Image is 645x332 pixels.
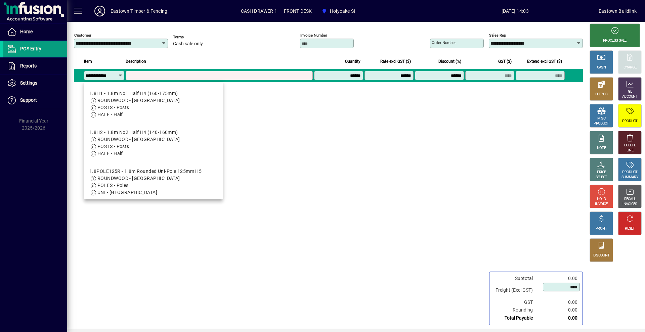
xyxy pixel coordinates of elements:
[492,298,540,306] td: GST
[628,89,632,94] div: GL
[89,129,180,136] div: 1.8H2 - 1.8m No2 Half H4 (140-160mm)
[540,314,580,322] td: 0.00
[432,40,456,45] mat-label: Order number
[97,176,180,181] span: ROUNDWOOD - [GEOGRAPHIC_DATA]
[84,85,223,124] mat-option: 1.8H1 - 1.8m No1 Half H4 (160-175mm)
[597,65,606,70] div: CASH
[594,121,609,126] div: PRODUCT
[540,306,580,314] td: 0.00
[97,151,123,156] span: HALF - Half
[492,282,540,298] td: Freight (Excl GST)
[284,6,312,16] span: FRONT DESK
[97,183,129,188] span: POLES - Poles
[97,190,157,195] span: UNI - [GEOGRAPHIC_DATA]
[540,298,580,306] td: 0.00
[84,58,92,65] span: Item
[621,175,638,180] div: SUMMARY
[624,143,636,148] div: DELETE
[111,6,167,16] div: Eastown Timber & Fencing
[84,162,223,201] mat-option: 1.8POLE125R - 1.8m Rounded Uni-Pole 125mm H5
[489,33,506,38] mat-label: Sales rep
[3,23,67,40] a: Home
[97,112,123,117] span: HALF - Half
[627,148,633,153] div: LINE
[97,98,180,103] span: ROUNDWOOD - [GEOGRAPHIC_DATA]
[380,58,411,65] span: Rate excl GST ($)
[89,90,180,97] div: 1.8H1 - 1.8m No1 Half H4 (160-175mm)
[527,58,562,65] span: Extend excl GST ($)
[84,124,223,162] mat-option: 1.8H2 - 1.8m No2 Half H4 (140-160mm)
[300,33,327,38] mat-label: Invoice number
[97,137,180,142] span: ROUNDWOOD - [GEOGRAPHIC_DATA]
[345,58,360,65] span: Quantity
[540,275,580,282] td: 0.00
[622,202,637,207] div: INVOICES
[492,314,540,322] td: Total Payable
[593,253,609,258] div: DISCOUNT
[597,116,605,121] div: MISC
[3,92,67,109] a: Support
[89,168,202,175] div: 1.8POLE125R - 1.8m Rounded Uni-Pole 125mm H5
[319,5,358,17] span: Holyoake St
[97,144,129,149] span: POSTS - Posts
[20,80,37,86] span: Settings
[330,6,355,16] span: Holyoake St
[438,58,461,65] span: Discount (%)
[97,105,129,110] span: POSTS - Posts
[596,175,607,180] div: SELECT
[492,306,540,314] td: Rounding
[498,58,512,65] span: GST ($)
[173,41,203,47] span: Cash sale only
[3,75,67,92] a: Settings
[622,94,638,99] div: ACCOUNT
[623,65,637,70] div: CHARGE
[3,58,67,75] a: Reports
[597,197,606,202] div: HOLD
[622,170,637,175] div: PRODUCT
[241,6,277,16] span: CASH DRAWER 1
[624,197,636,202] div: RECALL
[599,6,637,16] div: Eastown Buildlink
[126,58,146,65] span: Description
[20,63,37,68] span: Reports
[597,146,606,151] div: NOTE
[597,170,606,175] div: PRICE
[20,97,37,103] span: Support
[20,29,33,34] span: Home
[74,33,91,38] mat-label: Customer
[595,202,607,207] div: INVOICE
[625,226,635,231] div: RESET
[596,226,607,231] div: PROFIT
[20,46,41,51] span: POS Entry
[622,119,637,124] div: PRODUCT
[595,92,608,97] div: EFTPOS
[603,38,627,43] div: PROCESS SALE
[173,35,213,39] span: Terms
[492,275,540,282] td: Subtotal
[89,5,111,17] button: Profile
[431,6,599,16] span: [DATE] 14:03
